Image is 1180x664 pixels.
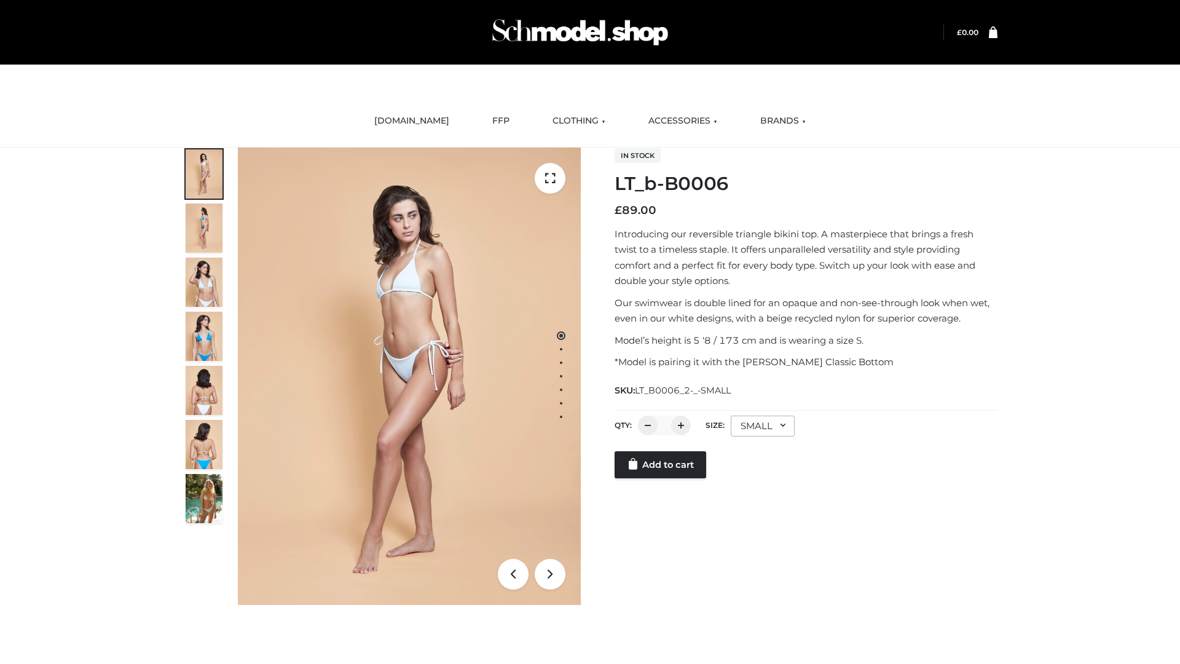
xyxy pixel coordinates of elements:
a: £0.00 [957,28,978,37]
span: SKU: [615,383,732,398]
img: ArielClassicBikiniTop_CloudNine_AzureSky_OW114ECO_4-scaled.jpg [186,312,222,361]
img: ArielClassicBikiniTop_CloudNine_AzureSky_OW114ECO_1 [238,148,581,605]
a: ACCESSORIES [639,108,726,135]
a: [DOMAIN_NAME] [365,108,458,135]
img: ArielClassicBikiniTop_CloudNine_AzureSky_OW114ECO_8-scaled.jpg [186,420,222,469]
label: QTY: [615,421,632,430]
img: Schmodel Admin 964 [488,8,672,57]
a: BRANDS [751,108,815,135]
span: £ [957,28,962,37]
a: FFP [483,108,519,135]
div: SMALL [731,416,795,437]
img: Arieltop_CloudNine_AzureSky2.jpg [186,474,222,523]
p: *Model is pairing it with the [PERSON_NAME] Classic Bottom [615,354,997,370]
img: ArielClassicBikiniTop_CloudNine_AzureSky_OW114ECO_2-scaled.jpg [186,204,222,253]
p: Introducing our reversible triangle bikini top. A masterpiece that brings a fresh twist to a time... [615,226,997,289]
img: ArielClassicBikiniTop_CloudNine_AzureSky_OW114ECO_3-scaled.jpg [186,258,222,307]
p: Our swimwear is double lined for an opaque and non-see-through look when wet, even in our white d... [615,295,997,326]
img: ArielClassicBikiniTop_CloudNine_AzureSky_OW114ECO_7-scaled.jpg [186,366,222,415]
span: In stock [615,148,661,163]
label: Size: [706,421,725,430]
a: Add to cart [615,451,706,478]
img: ArielClassicBikiniTop_CloudNine_AzureSky_OW114ECO_1-scaled.jpg [186,149,222,199]
bdi: 0.00 [957,28,978,37]
p: Model’s height is 5 ‘8 / 173 cm and is wearing a size S. [615,333,997,349]
span: £ [615,204,622,217]
span: LT_B0006_2-_-SMALL [635,385,731,396]
a: CLOTHING [543,108,615,135]
bdi: 89.00 [615,204,656,217]
h1: LT_b-B0006 [615,173,997,195]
